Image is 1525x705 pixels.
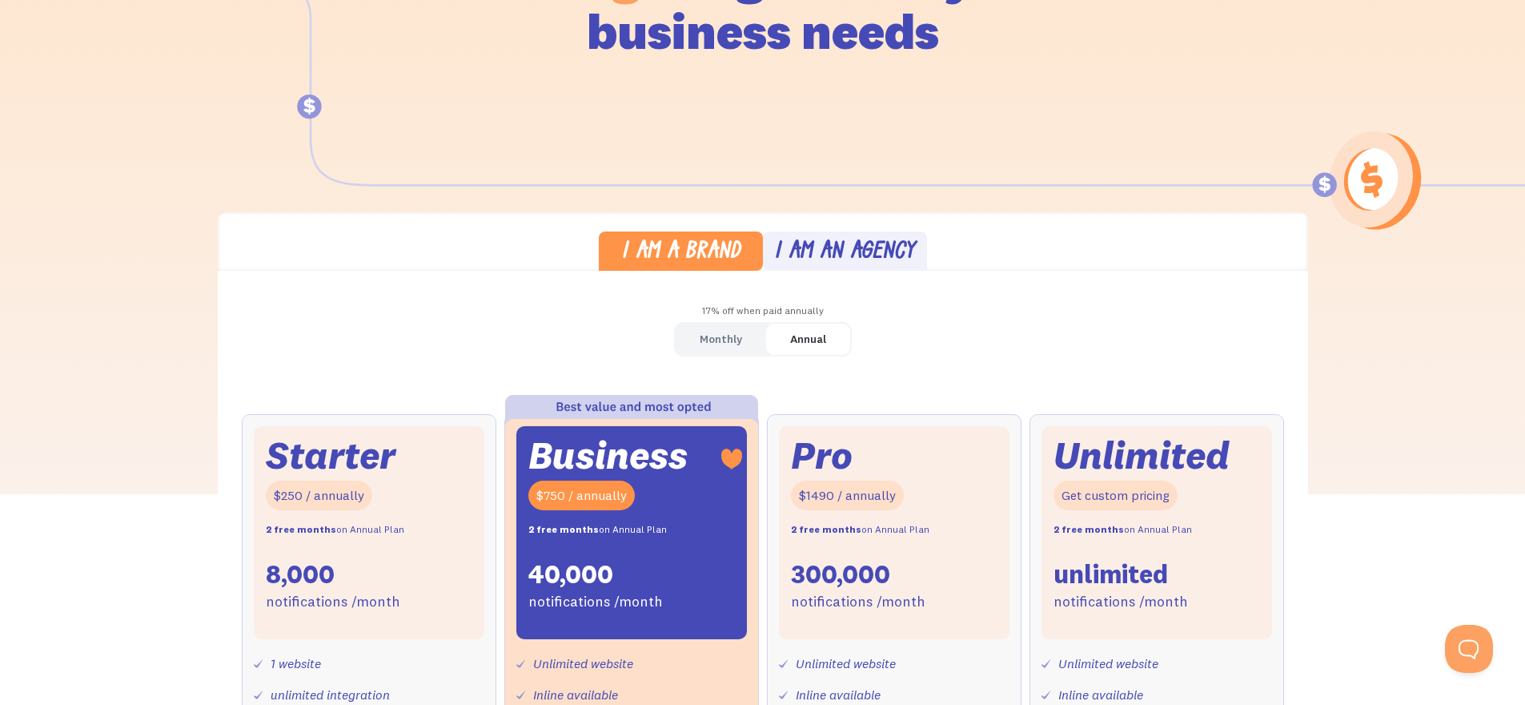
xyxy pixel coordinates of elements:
[528,518,667,542] div: on Annual Plan
[1053,523,1124,535] strong: 2 free months
[266,438,395,473] div: Starter
[1053,438,1230,473] div: Unlimited
[796,652,896,675] div: Unlimited website
[266,523,336,535] strong: 2 free months
[790,328,826,351] div: Annual
[791,558,890,591] div: 300,000
[528,558,613,591] div: 40,000
[528,523,599,535] strong: 2 free months
[266,481,372,510] div: $250 / annually
[528,590,663,614] div: notifications /month
[791,438,853,473] div: Pro
[1053,590,1188,614] div: notifications /month
[791,518,929,542] div: on Annual Plan
[791,523,861,535] strong: 2 free months
[791,481,904,510] div: $1490 / annually
[1445,625,1493,673] iframe: Toggle Customer Support
[533,652,633,675] div: Unlimited website
[791,590,925,614] div: notifications /month
[1053,518,1192,542] div: on Annual Plan
[621,241,740,264] div: I am a brand
[266,518,404,542] div: on Annual Plan
[1053,558,1168,591] div: unlimited
[266,558,335,591] div: 8,000
[1053,481,1178,510] div: Get custom pricing
[271,652,321,675] div: 1 website
[218,300,1308,323] div: 17% off when paid annually
[528,438,688,473] div: Business
[266,590,400,614] div: notifications /month
[700,328,742,351] div: Monthly
[528,481,635,510] div: $750 / annually
[774,241,915,264] div: I am an agency
[1058,652,1158,675] div: Unlimited website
